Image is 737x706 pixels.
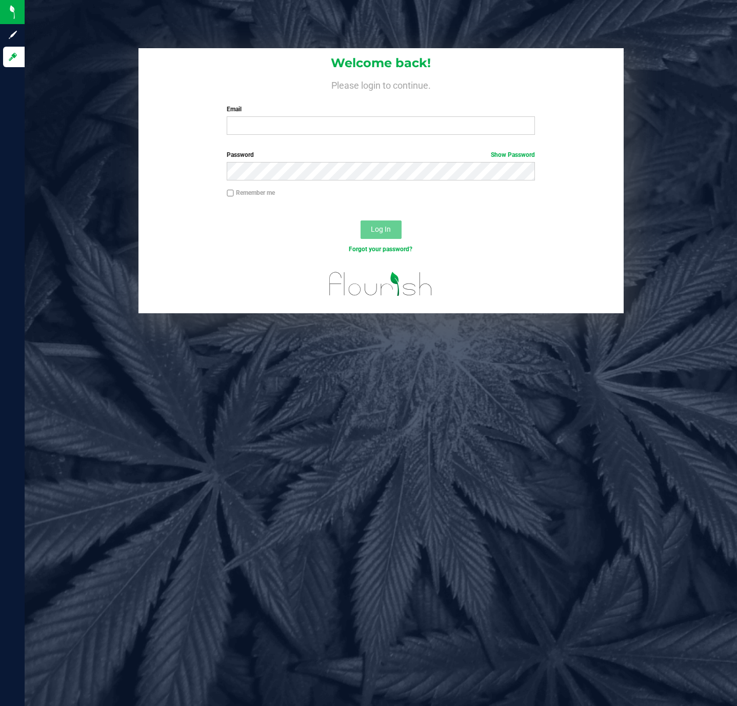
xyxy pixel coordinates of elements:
label: Remember me [227,188,275,197]
img: flourish_logo.svg [320,265,442,304]
span: Log In [371,225,391,233]
span: Password [227,151,254,158]
input: Remember me [227,190,234,197]
a: Show Password [491,151,535,158]
h1: Welcome back! [138,56,624,70]
h4: Please login to continue. [138,78,624,90]
inline-svg: Sign up [8,30,18,40]
label: Email [227,105,535,114]
button: Log In [361,220,402,239]
inline-svg: Log in [8,52,18,62]
a: Forgot your password? [349,246,412,253]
